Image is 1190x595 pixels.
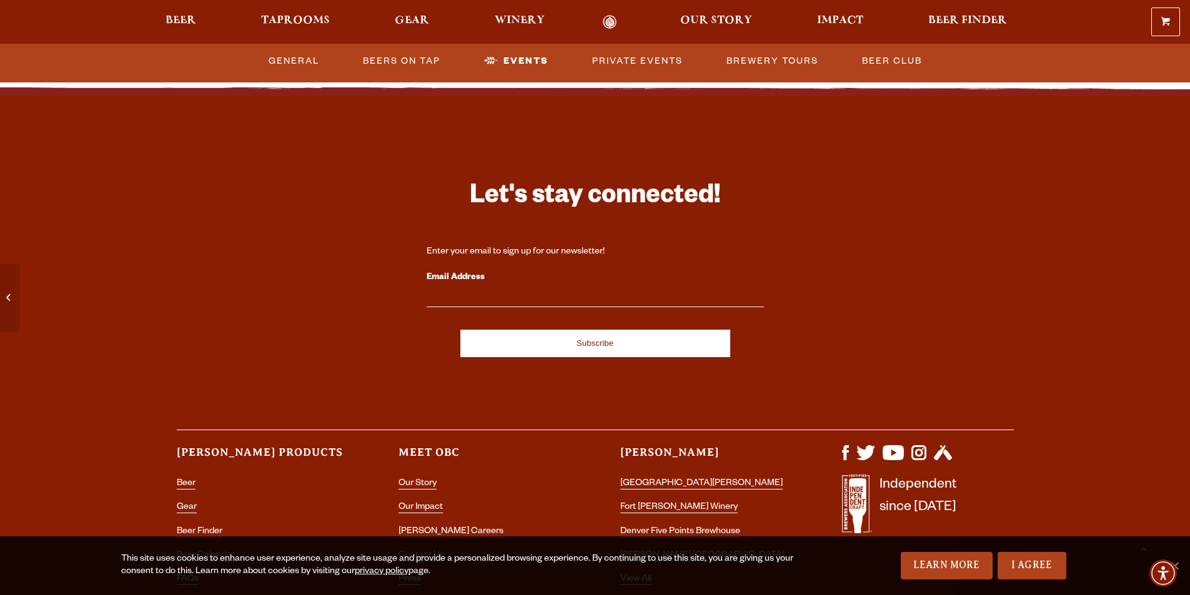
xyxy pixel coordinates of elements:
[177,527,222,538] a: Beer Finder
[928,16,1007,26] span: Beer Finder
[253,15,338,29] a: Taprooms
[177,445,349,471] h3: [PERSON_NAME] Products
[998,552,1066,579] a: I Agree
[842,454,849,464] a: Visit us on Facebook
[856,454,875,464] a: Visit us on X (formerly Twitter)
[911,454,926,464] a: Visit us on Instagram
[399,527,503,538] a: [PERSON_NAME] Careers
[920,15,1015,29] a: Beer Finder
[395,16,429,26] span: Gear
[157,15,204,29] a: Beer
[587,15,633,29] a: Odell Home
[901,552,993,579] a: Learn More
[264,47,324,76] a: General
[399,445,570,471] h3: Meet OBC
[121,553,798,578] div: This site uses cookies to enhance user experience, analyze site usage and provide a personalized ...
[166,16,196,26] span: Beer
[809,15,871,29] a: Impact
[1128,533,1159,564] a: Scroll to top
[387,15,437,29] a: Gear
[427,246,764,258] div: Enter your email to sign up for our newsletter!
[817,16,863,26] span: Impact
[620,527,740,538] a: Denver Five Points Brewhouse
[355,567,409,577] a: privacy policy
[620,503,738,513] a: Fort [PERSON_NAME] Winery
[487,15,553,29] a: Winery
[587,47,688,76] a: Private Events
[177,503,197,513] a: Gear
[399,503,443,513] a: Our Impact
[399,479,437,489] a: Our Story
[883,454,904,464] a: Visit us on YouTube
[880,475,956,540] p: Independent since [DATE]
[620,445,792,471] h3: [PERSON_NAME]
[1149,559,1177,587] div: Accessibility Menu
[721,47,823,76] a: Brewery Tours
[857,47,927,76] a: Beer Club
[620,479,783,489] a: [GEOGRAPHIC_DATA][PERSON_NAME]
[460,330,730,357] input: Subscribe
[672,15,760,29] a: Our Story
[358,47,445,76] a: Beers on Tap
[479,47,553,76] a: Events
[261,16,330,26] span: Taprooms
[680,16,752,26] span: Our Story
[427,270,764,286] label: Email Address
[177,479,196,489] a: Beer
[427,180,764,217] h3: Let's stay connected!
[934,454,952,464] a: Visit us on Untappd
[495,16,545,26] span: Winery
